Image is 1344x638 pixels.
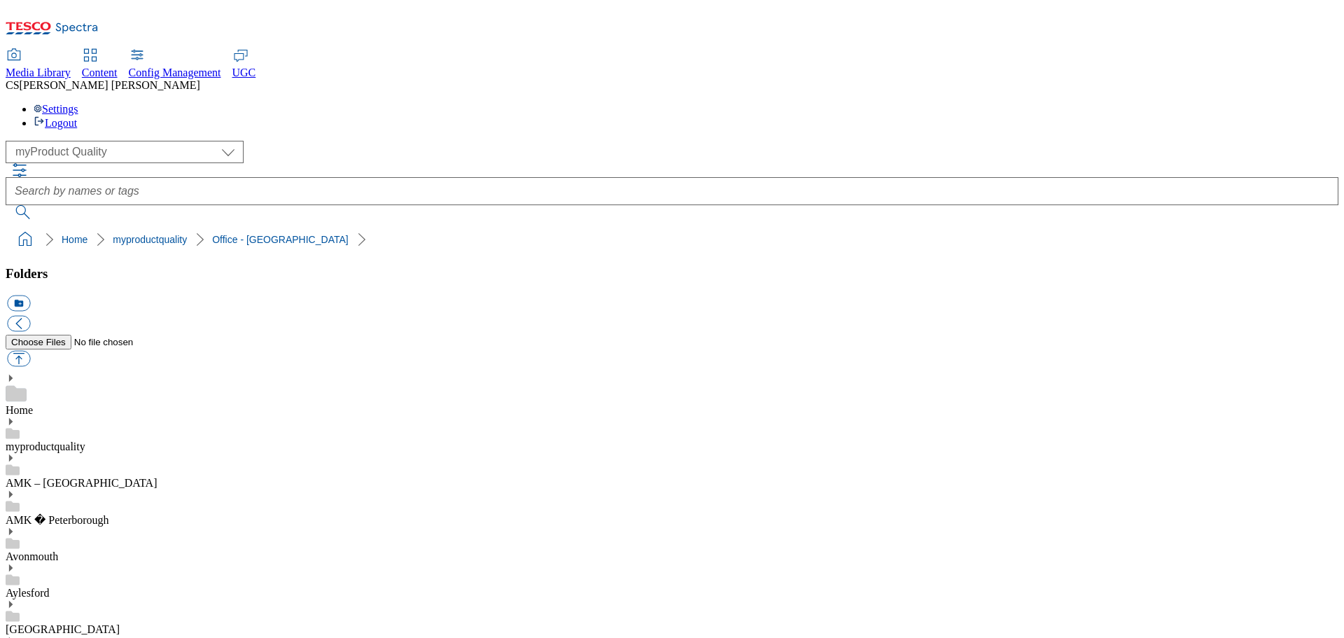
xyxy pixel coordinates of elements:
[232,67,256,78] span: UGC
[212,234,348,245] a: Office - [GEOGRAPHIC_DATA]
[6,50,71,79] a: Media Library
[129,67,221,78] span: Config Management
[34,117,77,129] a: Logout
[82,67,118,78] span: Content
[14,228,36,251] a: home
[82,50,118,79] a: Content
[6,404,33,416] a: Home
[6,587,50,599] a: Aylesford
[6,226,1338,253] nav: breadcrumb
[6,550,58,562] a: Avonmouth
[129,50,221,79] a: Config Management
[6,266,1338,282] h3: Folders
[62,234,87,245] a: Home
[6,514,109,526] a: AMK � Peterborough
[232,50,256,79] a: UGC
[6,623,120,635] a: [GEOGRAPHIC_DATA]
[20,79,200,91] span: [PERSON_NAME] [PERSON_NAME]
[34,103,78,115] a: Settings
[6,67,71,78] span: Media Library
[6,441,85,452] a: myproductquality
[6,177,1338,205] input: Search by names or tags
[113,234,187,245] a: myproductquality
[6,477,157,489] a: AMK – [GEOGRAPHIC_DATA]
[6,79,20,91] span: CS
